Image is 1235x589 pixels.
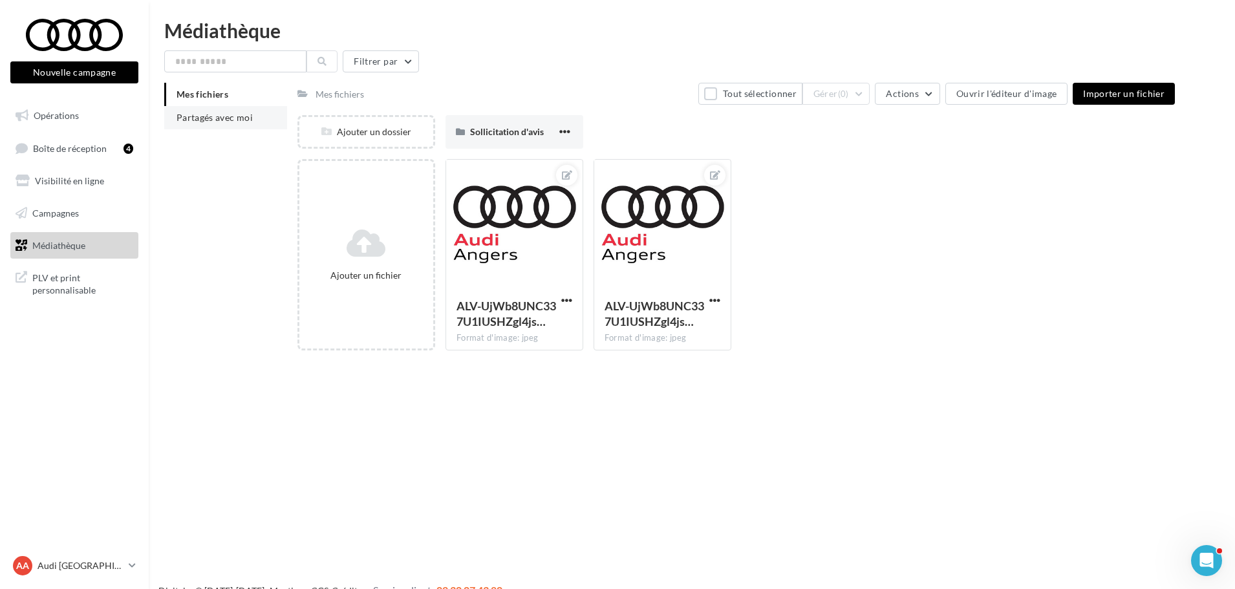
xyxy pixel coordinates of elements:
[875,83,940,105] button: Actions
[305,269,428,282] div: Ajouter un fichier
[8,264,141,302] a: PLV et print personnalisable
[8,200,141,227] a: Campagnes
[605,299,704,328] span: ALV-UjWb8UNC337U1IUSHZgl4jsp0qpIj6FHRHIO2n_7XUvB0oTDM8S_
[1073,83,1175,105] button: Importer un fichier
[802,83,870,105] button: Gérer(0)
[32,239,85,250] span: Médiathèque
[316,88,364,101] div: Mes fichiers
[34,110,79,121] span: Opérations
[10,61,138,83] button: Nouvelle campagne
[124,144,133,154] div: 4
[838,89,849,99] span: (0)
[343,50,419,72] button: Filtrer par
[456,332,572,344] div: Format d'image: jpeg
[8,167,141,195] a: Visibilité en ligne
[456,299,556,328] span: ALV-UjWb8UNC337U1IUSHZgl4jsp0qpIj6FHRHIO2n_7XUvB0oTDM8S_
[177,89,228,100] span: Mes fichiers
[886,88,918,99] span: Actions
[16,559,29,572] span: AA
[10,553,138,578] a: AA Audi [GEOGRAPHIC_DATA]
[33,142,107,153] span: Boîte de réception
[35,175,104,186] span: Visibilité en ligne
[945,83,1068,105] button: Ouvrir l'éditeur d'image
[8,232,141,259] a: Médiathèque
[38,559,124,572] p: Audi [GEOGRAPHIC_DATA]
[299,125,433,138] div: Ajouter un dossier
[8,102,141,129] a: Opérations
[177,112,253,123] span: Partagés avec moi
[32,269,133,297] span: PLV et print personnalisable
[698,83,802,105] button: Tout sélectionner
[32,208,79,219] span: Campagnes
[605,332,720,344] div: Format d'image: jpeg
[1083,88,1165,99] span: Importer un fichier
[470,126,544,137] span: Sollicitation d'avis
[8,134,141,162] a: Boîte de réception4
[164,21,1219,40] div: Médiathèque
[1191,545,1222,576] iframe: Intercom live chat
